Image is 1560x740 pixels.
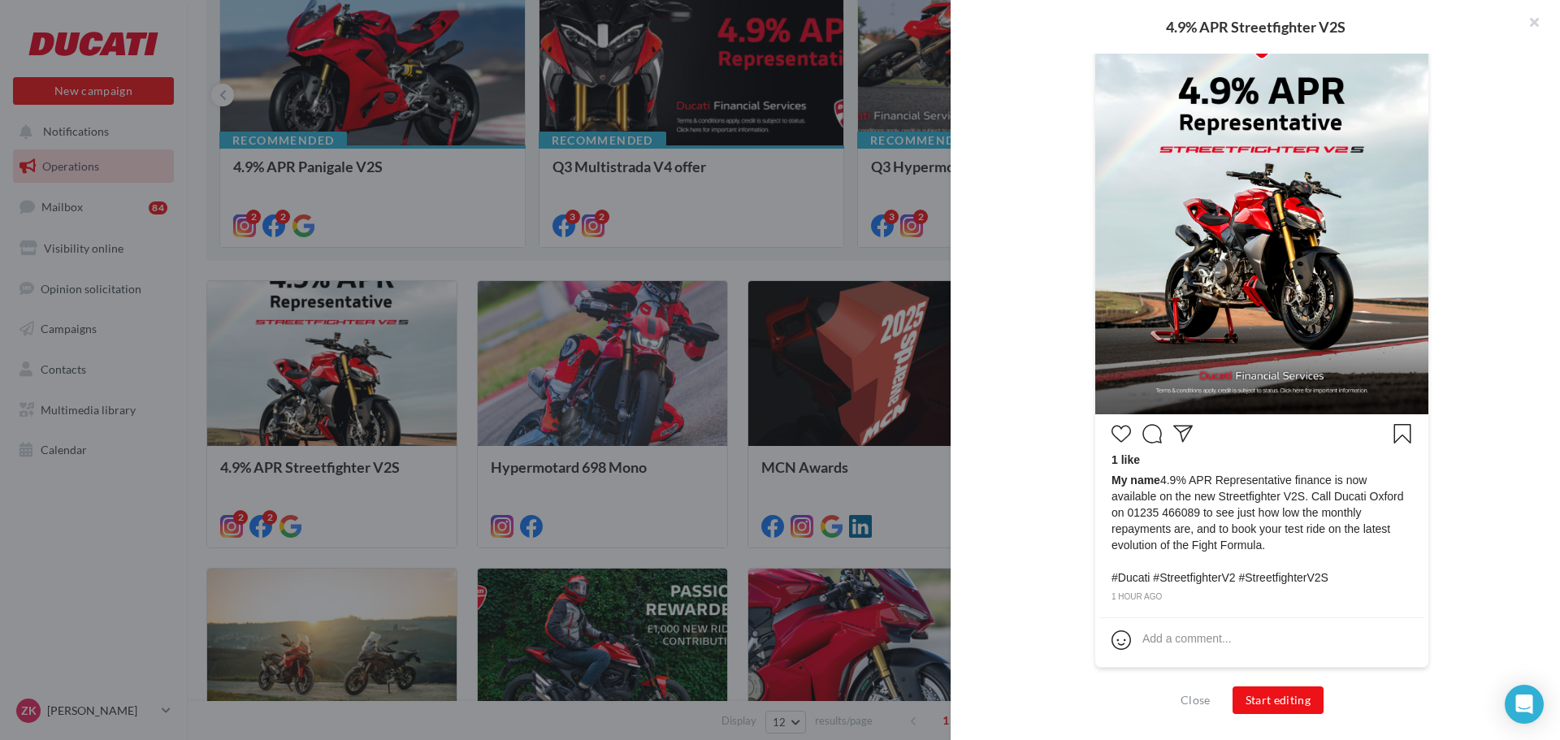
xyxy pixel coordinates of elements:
div: 4.9% APR Streetfighter V2S [977,19,1534,34]
div: 1 like [1111,452,1412,472]
button: Start editing [1233,686,1324,714]
svg: Commenter [1142,424,1162,444]
svg: Emoji [1111,630,1131,650]
div: Open Intercom Messenger [1505,685,1544,724]
button: Close [1174,690,1217,710]
svg: J’aime [1111,424,1131,444]
svg: Partager la publication [1173,424,1193,444]
div: Non-contractual preview [1094,668,1429,689]
div: Add a comment... [1142,630,1232,647]
span: My name [1111,474,1160,487]
svg: Enregistrer [1393,424,1412,444]
div: 1 hour ago [1111,590,1412,604]
span: 4.9% APR Representative finance is now available on the new Streetfighter V2S. Call Ducati Oxford... [1111,472,1412,586]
